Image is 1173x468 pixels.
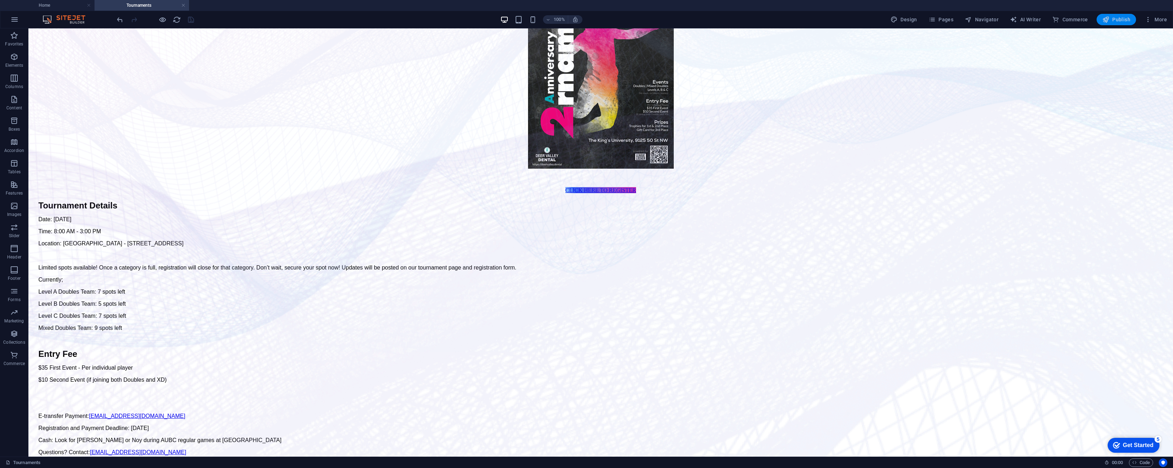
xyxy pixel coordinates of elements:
[4,318,24,324] p: Marketing
[554,15,565,24] h6: 100%
[4,361,25,366] p: Commerce
[543,15,568,24] button: 100%
[962,14,1001,25] button: Navigator
[888,14,920,25] div: Design (Ctrl+Alt+Y)
[1102,16,1130,23] span: Publish
[8,297,21,303] p: Forms
[5,41,23,47] p: Favorites
[7,254,21,260] p: Header
[926,14,956,25] button: Pages
[5,84,23,89] p: Columns
[7,212,22,217] p: Images
[8,169,21,175] p: Tables
[1097,14,1136,25] button: Publish
[1132,458,1150,467] span: Code
[172,15,181,24] button: reload
[6,190,23,196] p: Features
[1052,16,1088,23] span: Commerce
[41,15,94,24] img: Editor Logo
[1049,14,1091,25] button: Commerce
[95,1,189,9] h4: Tournaments
[965,16,999,23] span: Navigator
[890,16,917,23] span: Design
[8,276,21,281] p: Footer
[6,458,41,467] a: Click to cancel selection. Double-click to open Pages
[1129,458,1153,467] button: Code
[888,14,920,25] button: Design
[1117,460,1118,465] span: :
[1010,16,1041,23] span: AI Writer
[1145,16,1167,23] span: More
[1007,14,1044,25] button: AI Writer
[572,16,579,23] i: On resize automatically adjust zoom level to fit chosen device.
[1142,14,1170,25] button: More
[6,105,22,111] p: Content
[9,126,20,132] p: Boxes
[4,148,24,153] p: Accordion
[1104,458,1123,467] h6: Session time
[158,15,167,24] button: Click here to leave preview mode and continue editing
[53,1,60,9] div: 5
[173,16,181,24] i: Reload page
[9,233,20,239] p: Slider
[116,16,124,24] i: Undo: Change text (Ctrl+Z)
[5,62,23,68] p: Elements
[1159,458,1167,467] button: Usercentrics
[115,15,124,24] button: undo
[3,339,25,345] p: Collections
[6,4,58,18] div: Get Started 5 items remaining, 0% complete
[929,16,953,23] span: Pages
[21,8,52,14] div: Get Started
[1112,458,1123,467] span: 00 00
